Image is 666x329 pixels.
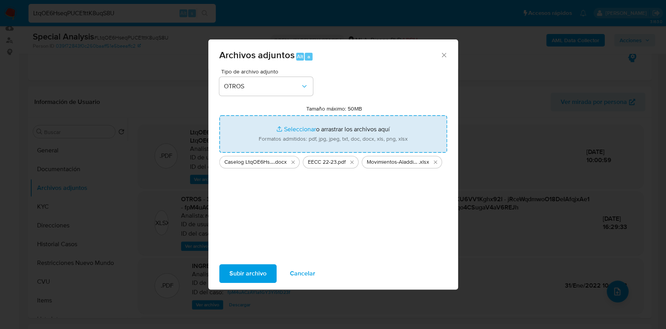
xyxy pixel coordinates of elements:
button: Eliminar Movimientos-Aladdin- UNION DE LAS ASAMBLEAS DE DIOS.xlsx [431,157,440,167]
span: .xlsx [419,158,429,166]
span: .docx [274,158,287,166]
span: EECC 22-23 [308,158,337,166]
button: Eliminar EECC 22-23.pdf [347,157,357,167]
button: Eliminar Caselog LtqOE6HseqPUCE1ttK8uqS8U.docx [288,157,298,167]
span: Subir archivo [229,265,266,282]
button: Cancelar [280,264,325,283]
span: .pdf [337,158,346,166]
button: Cerrar [440,51,447,58]
span: Tipo de archivo adjunto [221,69,315,74]
span: a [307,53,310,60]
span: Cancelar [290,265,315,282]
span: Movimientos-Aladdin- UNION DE LAS ASAMBLEAS DE [DEMOGRAPHIC_DATA] [367,158,419,166]
span: Archivos adjuntos [219,48,295,62]
ul: Archivos seleccionados [219,153,447,168]
span: Alt [297,53,303,60]
label: Tamaño máximo: 50MB [306,105,362,112]
button: Subir archivo [219,264,277,283]
span: OTROS [224,82,300,90]
button: OTROS [219,77,313,96]
span: Caselog LtqOE6HseqPUCE1ttK8uqS8U [224,158,274,166]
